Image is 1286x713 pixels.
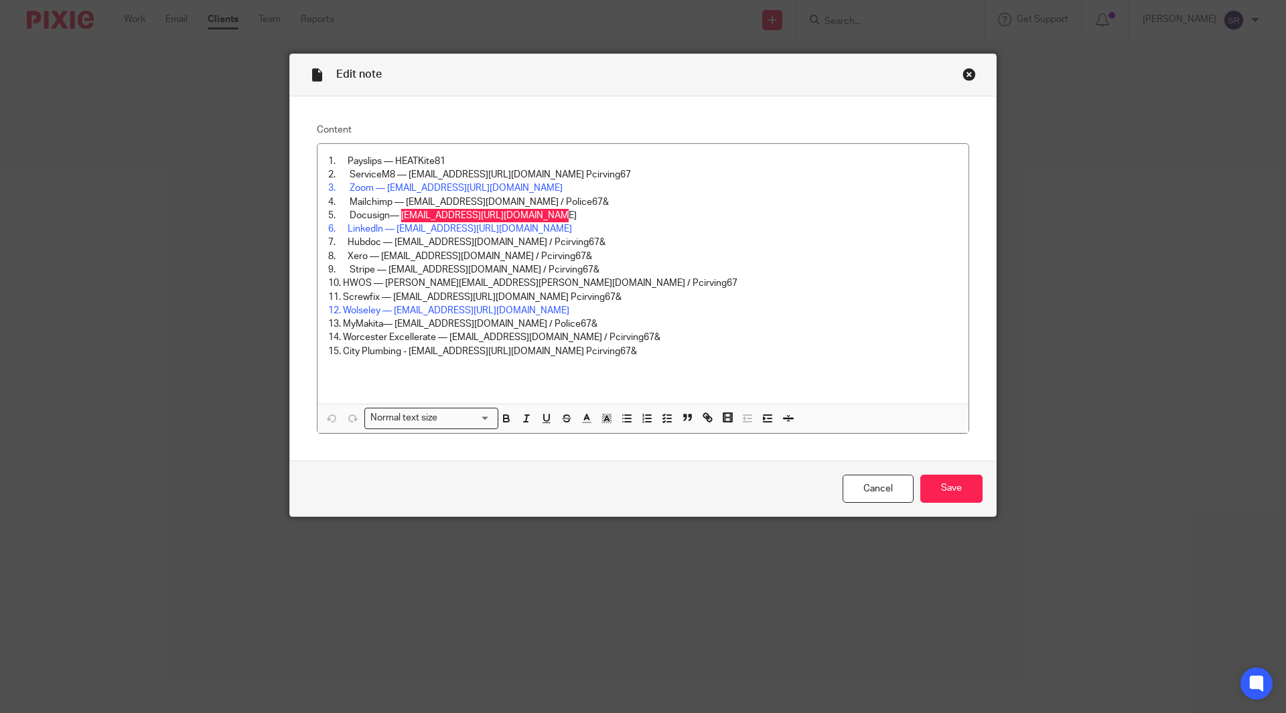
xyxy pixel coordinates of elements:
[364,408,498,428] div: Search for option
[328,331,958,344] p: 14. Worcester Excellerate — [EMAIL_ADDRESS][DOMAIN_NAME] / Pcirving67&
[962,68,976,81] div: Close this dialog window
[328,263,958,276] p: 9. Stripe — [EMAIL_ADDRESS][DOMAIN_NAME] / Pcirving67&
[843,475,914,503] a: Cancel
[328,306,569,315] a: 12. Wolseley — [EMAIL_ADDRESS][URL][DOMAIN_NAME]
[920,475,983,503] input: Save
[328,236,958,249] p: 7. Hubdoc — [EMAIL_ADDRESS][DOMAIN_NAME] / Pcirving67&
[368,411,441,425] span: Normal text size
[328,155,958,168] p: 1. Payslips — HEATKite81
[336,69,382,80] span: Edit note
[328,195,958,209] p: 4. Mailchimp — [EMAIL_ADDRESS][DOMAIN_NAME] / Police67&
[328,291,958,304] p: 11. Screwfix — [EMAIL_ADDRESS][URL][DOMAIN_NAME] Pcirving67&
[328,224,572,234] a: 6. Linkedln — [EMAIL_ADDRESS][URL][DOMAIN_NAME]
[328,250,958,263] p: 8. Xero — [EMAIL_ADDRESS][DOMAIN_NAME] / Pcirving67&
[328,168,958,181] p: 2. ServiceM8 — [EMAIL_ADDRESS][URL][DOMAIN_NAME] Pcirving67
[328,183,563,193] a: 3. Zoom — [EMAIL_ADDRESS][URL][DOMAIN_NAME]
[328,209,958,222] p: 5. Docusign— [EMAIL_ADDRESS][URL][DOMAIN_NAME]
[442,411,490,425] input: Search for option
[317,123,969,137] label: Content
[328,317,958,331] p: 13. MyMakita— [EMAIL_ADDRESS][DOMAIN_NAME] / Police67&
[328,345,958,358] p: 15. City Plumbing - [EMAIL_ADDRESS][URL][DOMAIN_NAME] Pcirving67&
[328,276,958,290] p: 10. HWOS — [PERSON_NAME][EMAIL_ADDRESS][PERSON_NAME][DOMAIN_NAME] / Pcirving67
